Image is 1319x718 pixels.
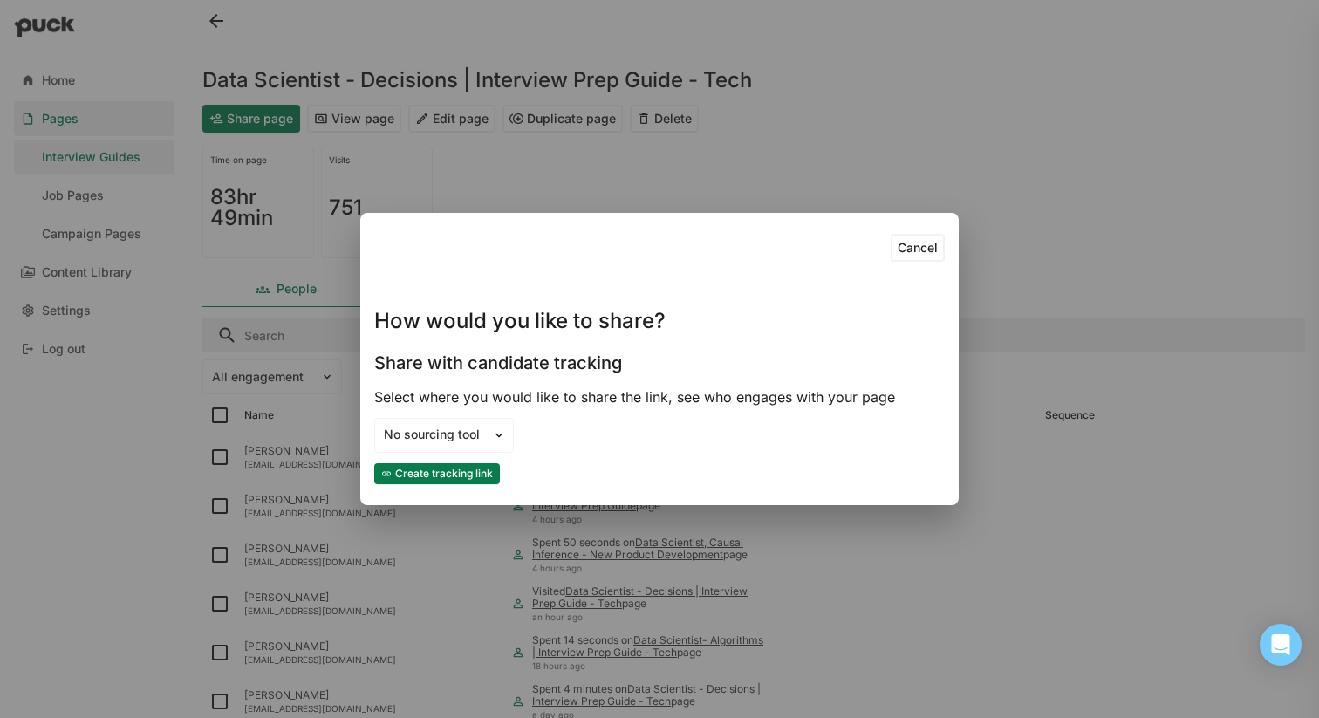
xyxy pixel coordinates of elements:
[384,427,483,442] div: No sourcing tool
[374,387,945,407] div: Select where you would like to share the link, see who engages with your page
[1260,624,1302,666] div: Open Intercom Messenger
[374,311,666,332] h1: How would you like to share?
[374,352,622,373] h3: Share with candidate tracking
[891,234,945,262] button: Cancel
[374,463,500,484] button: Create tracking link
